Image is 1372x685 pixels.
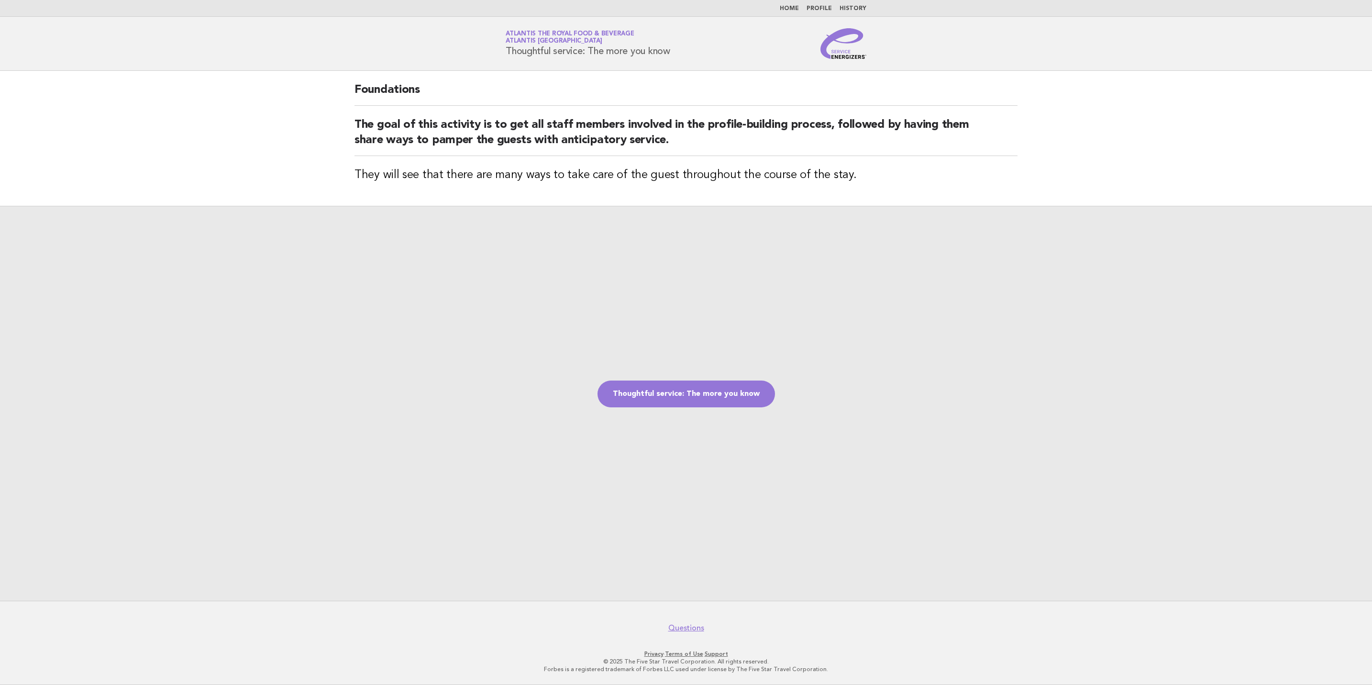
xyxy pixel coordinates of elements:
[840,6,866,11] a: History
[354,82,1018,106] h2: Foundations
[393,650,979,658] p: · ·
[597,381,775,407] a: Thoughtful service: The more you know
[644,651,664,657] a: Privacy
[506,38,602,45] span: Atlantis [GEOGRAPHIC_DATA]
[393,658,979,665] p: © 2025 The Five Star Travel Corporation. All rights reserved.
[506,31,634,44] a: Atlantis the Royal Food & BeverageAtlantis [GEOGRAPHIC_DATA]
[820,28,866,59] img: Service Energizers
[780,6,799,11] a: Home
[705,651,728,657] a: Support
[807,6,832,11] a: Profile
[665,651,703,657] a: Terms of Use
[354,117,1018,156] h2: The goal of this activity is to get all staff members involved in the profile-building process, f...
[668,623,704,633] a: Questions
[354,168,1018,183] h3: They will see that there are many ways to take care of the guest throughout the course of the stay.
[393,665,979,673] p: Forbes is a registered trademark of Forbes LLC used under license by The Five Star Travel Corpora...
[506,31,670,56] h1: Thoughtful service: The more you know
